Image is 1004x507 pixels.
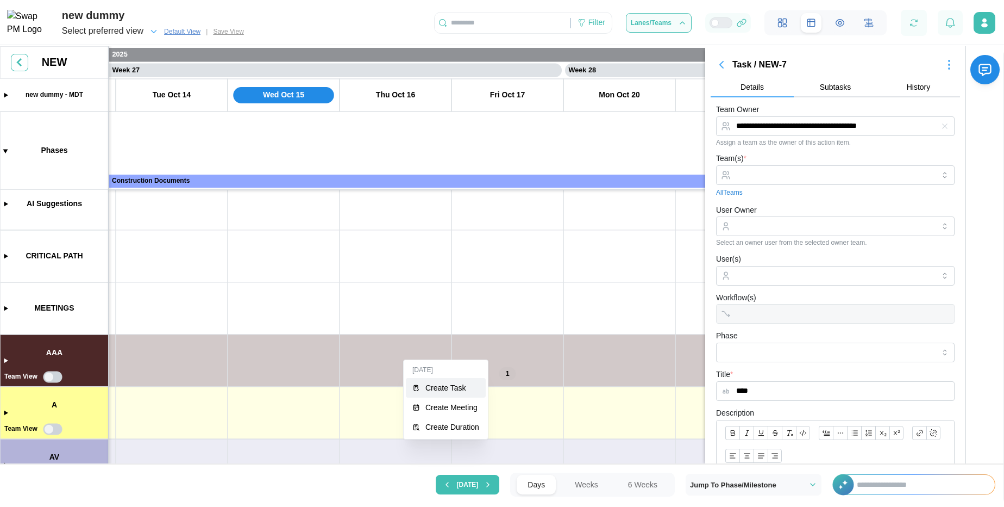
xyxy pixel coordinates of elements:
button: Underline [754,426,768,440]
button: Ordered list [861,426,875,440]
button: Align text: right [768,449,782,463]
button: Code [796,426,810,440]
button: Days [517,475,556,494]
div: + [832,474,995,495]
button: Superscript [889,426,903,440]
span: Subtasks [820,83,851,91]
label: User Owner [716,205,757,217]
div: | [206,27,208,37]
div: Filter [588,17,605,29]
button: Bold [725,426,739,440]
button: Blockquote [819,426,833,440]
span: Jump To Phase/Milestone [690,481,776,489]
div: Select an owner user from the selected owner team. [716,239,955,246]
div: new dummy [62,7,248,24]
label: Workflow(s) [716,292,756,304]
button: Refresh Grid [906,15,921,30]
button: Remove link [926,426,940,440]
button: Weeks [564,475,609,494]
div: [DATE] [406,362,486,378]
div: Create Task [425,384,479,392]
button: Align text: left [725,449,739,463]
a: All Teams [716,188,743,198]
div: Create Meeting [425,403,479,412]
button: Clear formatting [782,426,796,440]
div: Assign a team as the owner of this action item. [716,139,955,146]
label: Team Owner [716,104,759,116]
button: Italic [739,426,754,440]
div: Select preferred view [62,24,143,38]
label: User(s) [716,253,741,265]
span: History [907,83,931,91]
label: Title [716,369,733,381]
button: Subscript [875,426,889,440]
button: Horizontal line [833,426,847,440]
label: Description [716,407,754,419]
button: Align text: justify [754,449,768,463]
button: Link [912,426,926,440]
span: Default View [164,26,200,37]
span: Details [741,83,764,91]
button: Align text: center [739,449,754,463]
div: Task / NEW-7 [732,58,938,72]
label: Phase [716,330,738,342]
label: Team(s) [716,153,746,165]
button: Strikethrough [768,426,782,440]
span: [DATE] [457,475,479,494]
img: Swap PM Logo [7,10,51,37]
button: 6 Weeks [617,475,668,494]
span: Lanes/Teams [631,20,672,26]
button: Bullet list [847,426,861,440]
div: Create Duration [425,423,479,431]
